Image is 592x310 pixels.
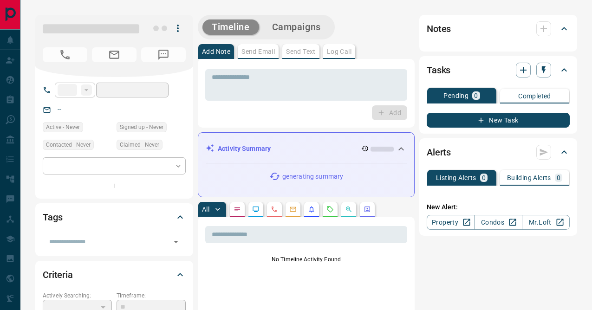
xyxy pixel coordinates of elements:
[206,140,407,157] div: Activity Summary
[202,206,209,213] p: All
[120,123,163,132] span: Signed up - Never
[443,92,468,99] p: Pending
[117,291,186,300] p: Timeframe:
[43,267,73,282] h2: Criteria
[202,19,259,35] button: Timeline
[474,92,478,99] p: 0
[234,206,241,213] svg: Notes
[282,172,343,181] p: generating summary
[271,206,278,213] svg: Calls
[557,174,560,181] p: 0
[518,93,551,99] p: Completed
[46,123,80,132] span: Active - Never
[522,215,570,230] a: Mr.Loft
[427,141,570,163] div: Alerts
[507,174,551,181] p: Building Alerts
[364,206,371,213] svg: Agent Actions
[252,206,260,213] svg: Lead Browsing Activity
[43,264,186,286] div: Criteria
[92,47,137,62] span: No Email
[58,106,61,113] a: --
[202,48,230,55] p: Add Note
[436,174,476,181] p: Listing Alerts
[43,210,62,225] h2: Tags
[46,140,91,149] span: Contacted - Never
[427,63,450,77] h2: Tasks
[43,206,186,228] div: Tags
[308,206,315,213] svg: Listing Alerts
[289,206,297,213] svg: Emails
[427,21,451,36] h2: Notes
[427,145,451,160] h2: Alerts
[43,291,112,300] p: Actively Searching:
[427,202,570,212] p: New Alert:
[326,206,334,213] svg: Requests
[218,144,271,154] p: Activity Summary
[482,174,486,181] p: 0
[427,113,570,128] button: New Task
[120,140,159,149] span: Claimed - Never
[427,18,570,40] div: Notes
[345,206,352,213] svg: Opportunities
[474,215,522,230] a: Condos
[169,235,182,248] button: Open
[427,59,570,81] div: Tasks
[205,255,407,264] p: No Timeline Activity Found
[43,47,87,62] span: No Number
[263,19,330,35] button: Campaigns
[427,215,475,230] a: Property
[141,47,186,62] span: No Number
